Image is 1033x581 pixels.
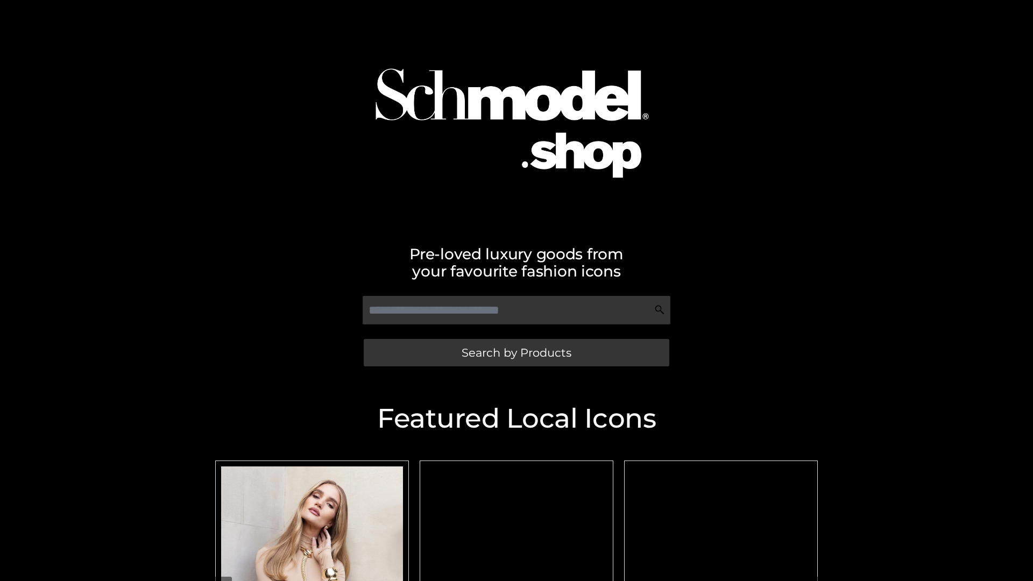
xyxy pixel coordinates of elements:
span: Search by Products [462,347,571,358]
img: Search Icon [654,304,665,315]
h2: Pre-loved luxury goods from your favourite fashion icons [210,245,823,280]
a: Search by Products [364,339,669,366]
h2: Featured Local Icons​ [210,405,823,432]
